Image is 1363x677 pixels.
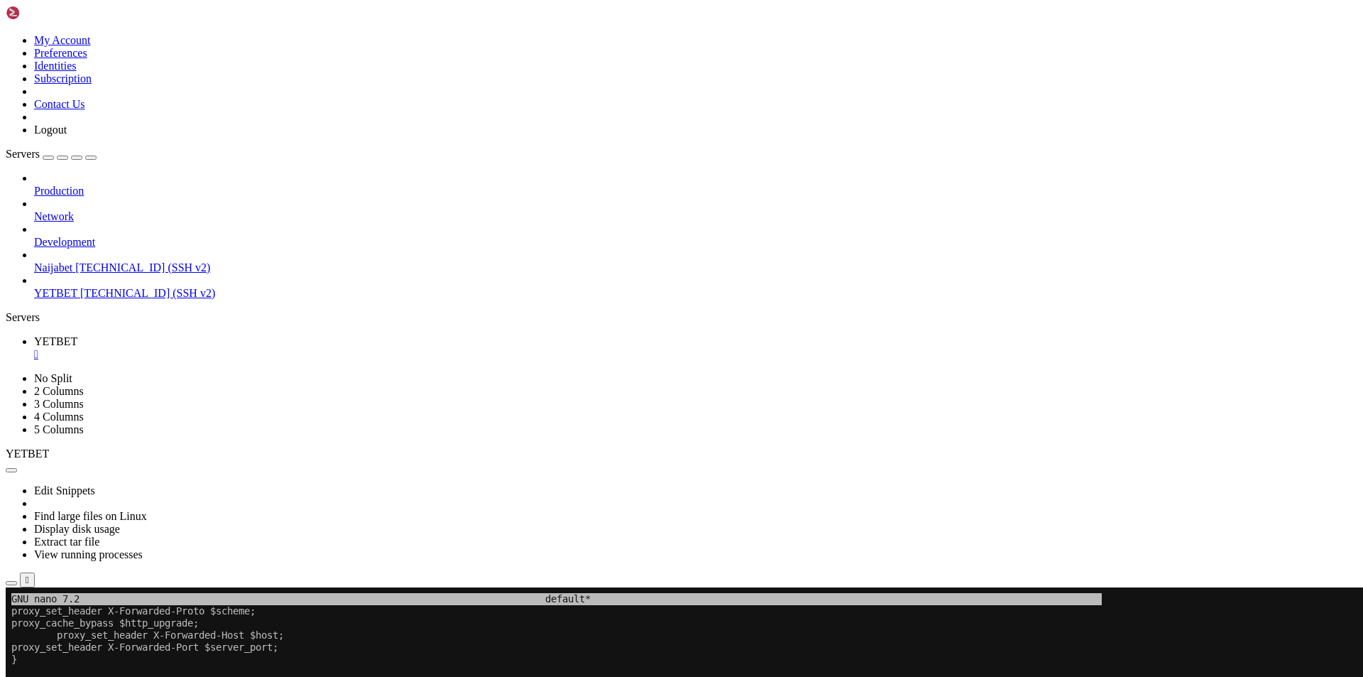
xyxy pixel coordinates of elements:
a: No Split [34,372,72,384]
span: ^F [494,573,505,585]
x-row: proxy_set_header X-Real-IP $remote_addr; [6,163,1178,175]
a: Logout [34,124,67,136]
a:  [34,348,1357,361]
a: Subscription [34,72,92,85]
button:  [20,573,35,587]
div: Servers [6,311,1357,324]
x-row: proxy_set_header X-Forwarded-Port $server_port; [6,54,1178,66]
x-row: location /[DOMAIN_NAME][URL] { [6,90,1178,102]
x-row: Exit Read File Replace Paste Justify Go To Line Redo Copy Where Was Next Forward [6,573,1178,585]
span: ^C [239,561,250,573]
span: M-A [335,561,352,573]
a: YETBET [34,335,1357,361]
span: YETBET [34,335,77,347]
x-row: proxy_set_header Upgrade $http_upgrade; [6,126,1178,139]
span: M-W [454,573,471,585]
x-row: proxy_pass [URL]; [6,356,1178,368]
x-row: proxy_set_header X-Forwarded-Port $server_port; [6,223,1178,235]
a: 4 Columns [34,411,84,423]
span: [URL][DOMAIN_NAME]; [62,102,170,114]
x-row: proxy_http_version 1.1; [6,114,1178,126]
x-row: proxy_set_header X-Forwarded-Host $host; [6,211,1178,223]
x-row: proxy_set_header Upgrade $http_upgrade; [6,453,1178,465]
li: Production [34,172,1357,197]
span: YETBET [6,448,49,460]
span: M-Q [471,561,488,573]
span: ^W [102,561,114,573]
span: ^/ [244,573,256,585]
div: (0, 22) [6,271,11,283]
span: Production [34,185,84,197]
x-row: Help Write Out Where Is Cut Execute Location Undo Set Mark To Bracket Previous Back [6,561,1178,573]
span: M-E [312,573,329,585]
span: Naijabet [34,261,72,273]
span: GNU nano 7.2 default [6,6,579,18]
x-row: proxy_set_header X-Forwarded-Proto $scheme; [6,18,1178,30]
span: ^B [534,561,545,573]
x-row: proxy_http_version 1.1; [6,404,1178,416]
a: 5 Columns [34,423,84,435]
span: Network [34,210,74,222]
x-row: proxy_cache_bypass $http_upgrade; [6,199,1178,211]
span: ^X [6,573,17,585]
span: ^T [187,561,199,573]
div:  [26,575,29,585]
a: Extract tar file [34,536,99,548]
li: YETBET [TECHNICAL_ID] (SSH v2) [34,274,1357,300]
x-row: proxy_cache_bypass $http_upgrade; [6,30,1178,42]
li: Naijabet [TECHNICAL_ID] (SSH v2) [34,249,1357,274]
a: 2 Columns [34,385,84,397]
x-row: proxy_set_header Host $host; [6,151,1178,163]
img: Shellngn [6,6,87,20]
a: Servers [6,148,97,160]
span: M-] [398,561,415,573]
a: Preferences [34,47,87,59]
span: M-U [295,561,312,573]
span: YETBET [34,287,77,299]
x-row: proxy_set_header Connection 'upgrade'; [6,501,1178,513]
span: ^Q [392,573,403,585]
span: ^U [153,573,165,585]
a: Production [34,185,1357,197]
x-row: proxy_set_header X-Forwarded-Host $host; [6,42,1178,54]
span: [TECHNICAL_ID] (SSH v2) [80,287,215,299]
span: M-6 [352,573,369,585]
x-row: } [6,235,1178,247]
span: [TECHNICAL_ID] (SSH v2) [75,261,210,273]
li: Network [34,197,1357,223]
span: ^K [159,561,170,573]
span: ^G [6,561,17,573]
a: YETBET [TECHNICAL_ID] (SSH v2) [34,287,1357,300]
span: Servers [6,148,40,160]
x-row: proxy_set_header Connection "upgrade"; [6,139,1178,151]
x-row: proxy_pass [6,102,1178,114]
a: Naijabet [TECHNICAL_ID] (SSH v2) [34,261,1357,274]
x-row: proxy_set_header X-Forwarded-For $proxy_add_x_forwarded_for; [6,175,1178,187]
a: Display disk usage [34,523,120,535]
li: Development [34,223,1357,249]
x-row: } [6,66,1178,78]
a: Find large files on Linux [34,510,147,522]
a: Contact Us [34,98,85,110]
span: Development [34,236,95,248]
a: 3 Columns [34,398,84,410]
span: ^J [193,573,204,585]
a: Network [34,210,1357,223]
a: View running processes [34,548,143,560]
a: Identities [34,60,77,72]
span: ^O [40,561,51,573]
a: Edit Snippets [34,484,95,497]
a: My Account [34,34,91,46]
x-row: location /90_api/ { [6,308,1178,320]
span: ^R [40,573,51,585]
x-row: proxy_set_header X-Forwarded-Proto $scheme; [6,187,1178,199]
span: ^\ [102,573,114,585]
a: Development [34,236,1357,249]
